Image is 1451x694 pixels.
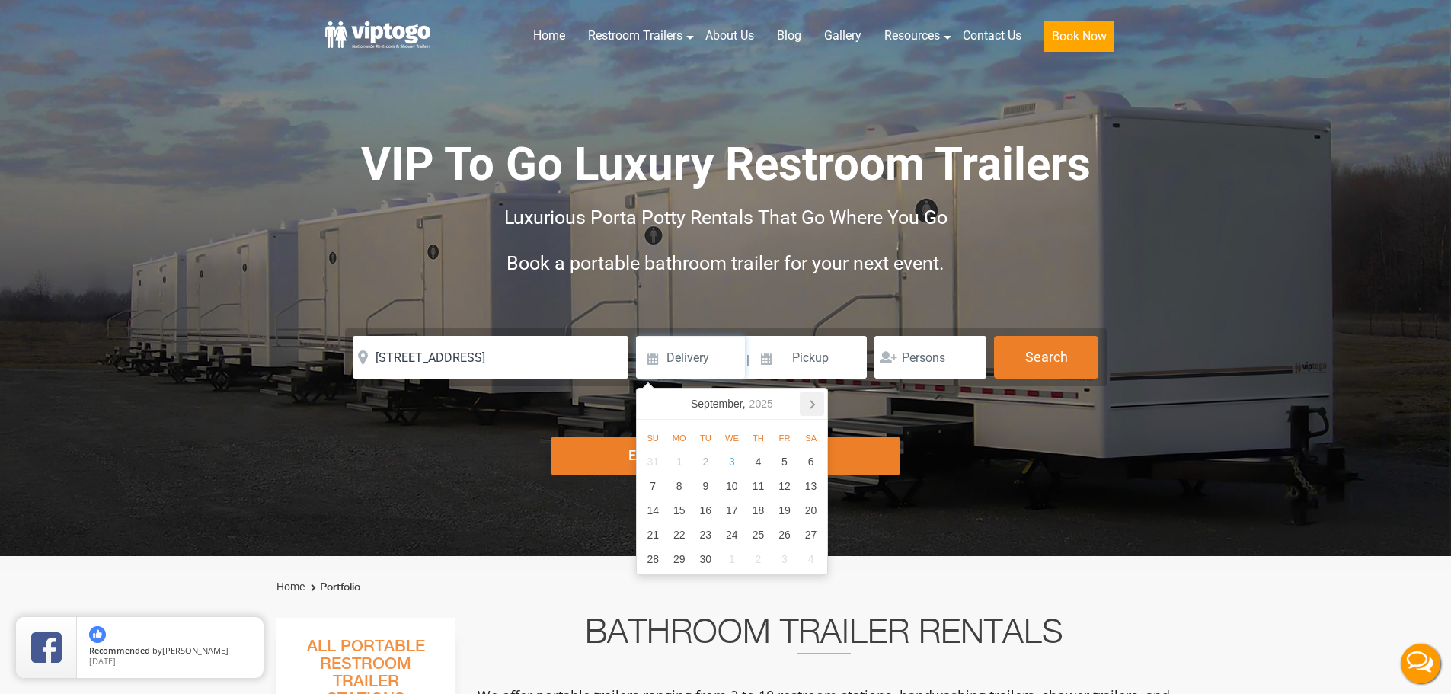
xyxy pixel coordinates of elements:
[797,449,824,474] div: 6
[694,19,765,53] a: About Us
[772,449,798,474] div: 5
[666,449,692,474] div: 1
[745,449,772,474] div: 4
[719,498,746,523] div: 17
[666,498,692,523] div: 15
[719,547,746,571] div: 1
[719,523,746,547] div: 24
[994,336,1098,379] button: Search
[813,19,873,53] a: Gallery
[507,252,944,274] span: Book a portable bathroom trailer for your next event.
[692,523,719,547] div: 23
[1044,21,1114,52] button: Book Now
[797,474,824,498] div: 13
[873,19,951,53] a: Resources
[640,498,666,523] div: 14
[640,523,666,547] div: 21
[1033,19,1126,61] a: Book Now
[361,137,1091,191] span: VIP To Go Luxury Restroom Trailers
[797,429,824,447] div: Sa
[692,474,719,498] div: 9
[772,523,798,547] div: 26
[745,429,772,447] div: Th
[636,336,745,379] input: Delivery
[89,646,251,657] span: by
[749,395,773,413] i: 2025
[504,206,948,229] span: Luxurious Porta Potty Rentals That Go Where You Go
[89,644,150,656] span: Recommended
[692,498,719,523] div: 16
[692,429,719,447] div: Tu
[162,644,229,656] span: [PERSON_NAME]
[752,336,868,379] input: Pickup
[765,19,813,53] a: Blog
[745,498,772,523] div: 18
[89,626,106,643] img: thumbs up icon
[772,498,798,523] div: 19
[666,429,692,447] div: Mo
[276,580,305,593] a: Home
[353,336,628,379] input: Where do you need your restroom?
[522,19,577,53] a: Home
[640,429,666,447] div: Su
[640,547,666,571] div: 28
[307,578,360,596] li: Portfolio
[874,336,986,379] input: Persons
[666,523,692,547] div: 22
[640,474,666,498] div: 7
[719,429,746,447] div: We
[951,19,1033,53] a: Contact Us
[551,437,900,475] div: Explore Restroom Trailers
[746,336,749,385] span: |
[692,547,719,571] div: 30
[719,474,746,498] div: 10
[719,449,746,474] div: 3
[31,632,62,663] img: Review Rating
[640,449,666,474] div: 31
[772,429,798,447] div: Fr
[797,498,824,523] div: 20
[772,474,798,498] div: 12
[476,618,1172,654] h2: Bathroom Trailer Rentals
[692,449,719,474] div: 2
[577,19,694,53] a: Restroom Trailers
[666,474,692,498] div: 8
[1390,633,1451,694] button: Live Chat
[772,547,798,571] div: 3
[89,655,116,667] span: [DATE]
[685,392,779,416] div: September,
[745,474,772,498] div: 11
[797,547,824,571] div: 4
[745,523,772,547] div: 25
[745,547,772,571] div: 2
[797,523,824,547] div: 27
[666,547,692,571] div: 29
